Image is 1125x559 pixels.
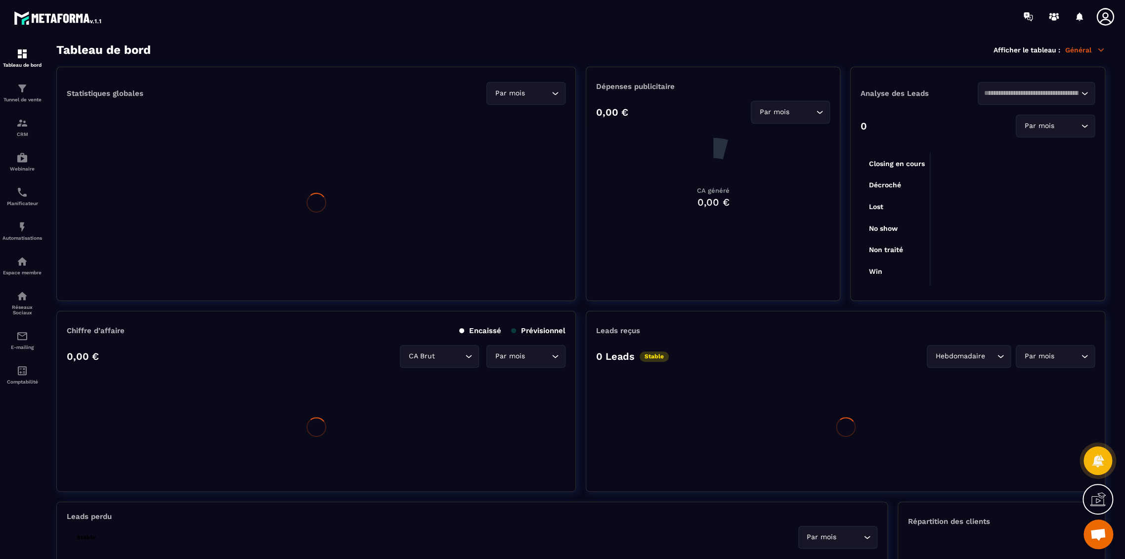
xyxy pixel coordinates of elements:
[2,179,42,214] a: schedulerschedulerPlanificateur
[2,41,42,75] a: formationformationTableau de bord
[805,532,839,543] span: Par mois
[16,256,28,267] img: automations
[1022,351,1056,362] span: Par mois
[16,330,28,342] img: email
[1016,345,1095,368] div: Search for option
[67,326,125,335] p: Chiffre d’affaire
[596,326,640,335] p: Leads reçus
[527,88,549,99] input: Search for option
[2,144,42,179] a: automationsautomationsWebinaire
[2,283,42,323] a: social-networksocial-networkRéseaux Sociaux
[2,110,42,144] a: formationformationCRM
[493,88,527,99] span: Par mois
[1016,115,1095,137] div: Search for option
[868,267,882,275] tspan: Win
[2,304,42,315] p: Réseaux Sociaux
[486,345,565,368] div: Search for option
[908,517,1095,526] p: Répartition des clients
[67,512,112,521] p: Leads perdu
[1056,351,1079,362] input: Search for option
[16,83,28,94] img: formation
[2,344,42,350] p: E-mailing
[868,246,903,254] tspan: Non traité
[2,166,42,172] p: Webinaire
[596,350,635,362] p: 0 Leads
[527,351,549,362] input: Search for option
[16,365,28,377] img: accountant
[868,160,924,168] tspan: Closing en cours
[987,351,995,362] input: Search for option
[927,345,1011,368] div: Search for option
[839,532,861,543] input: Search for option
[493,351,527,362] span: Par mois
[16,152,28,164] img: automations
[459,326,501,335] p: Encaissé
[868,224,898,232] tspan: No show
[1056,121,1079,131] input: Search for option
[2,270,42,275] p: Espace membre
[2,357,42,392] a: accountantaccountantComptabilité
[2,62,42,68] p: Tableau de bord
[596,106,628,118] p: 0,00 €
[861,89,978,98] p: Analyse des Leads
[14,9,103,27] img: logo
[1065,45,1105,54] p: Général
[933,351,987,362] span: Hebdomadaire
[798,526,877,549] div: Search for option
[400,345,479,368] div: Search for option
[16,290,28,302] img: social-network
[868,203,883,211] tspan: Lost
[2,97,42,102] p: Tunnel de vente
[67,350,99,362] p: 0,00 €
[16,221,28,233] img: automations
[868,181,901,189] tspan: Décroché
[511,326,565,335] p: Prévisionnel
[984,88,1079,99] input: Search for option
[16,186,28,198] img: scheduler
[791,107,814,118] input: Search for option
[978,82,1095,105] div: Search for option
[2,131,42,137] p: CRM
[406,351,437,362] span: CA Brut
[72,532,101,543] p: Stable
[486,82,565,105] div: Search for option
[751,101,830,124] div: Search for option
[2,323,42,357] a: emailemailE-mailing
[2,75,42,110] a: formationformationTunnel de vente
[2,214,42,248] a: automationsautomationsAutomatisations
[757,107,791,118] span: Par mois
[1022,121,1056,131] span: Par mois
[56,43,151,57] h3: Tableau de bord
[596,82,830,91] p: Dépenses publicitaire
[2,235,42,241] p: Automatisations
[2,379,42,385] p: Comptabilité
[994,46,1060,54] p: Afficher le tableau :
[1083,519,1113,549] a: Mở cuộc trò chuyện
[16,48,28,60] img: formation
[640,351,669,362] p: Stable
[437,351,463,362] input: Search for option
[861,120,867,132] p: 0
[67,89,143,98] p: Statistiques globales
[2,201,42,206] p: Planificateur
[2,248,42,283] a: automationsautomationsEspace membre
[16,117,28,129] img: formation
